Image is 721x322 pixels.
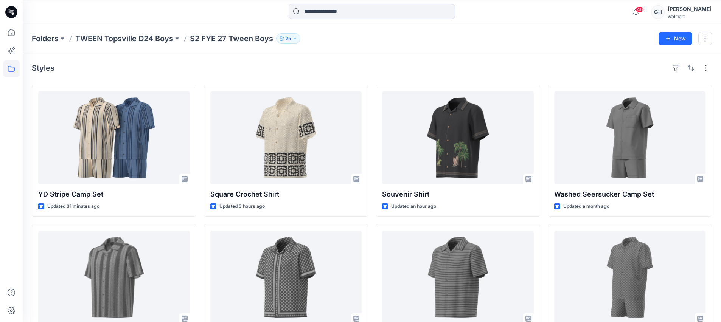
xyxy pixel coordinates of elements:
p: YD Stripe Camp Set [38,189,190,200]
a: YD Stripe Camp Set [38,91,190,184]
div: GH [651,5,665,19]
a: Souvenir Shirt [382,91,534,184]
a: Folders [32,33,59,44]
p: Updated 31 minutes ago [47,203,99,211]
div: [PERSON_NAME] [668,5,712,14]
button: 25 [276,33,300,44]
p: Washed Seersucker Camp Set [554,189,706,200]
p: 25 [286,34,291,43]
button: New [659,32,692,45]
a: Washed Seersucker Camp Set [554,91,706,184]
p: S2 FYE 27 Tween Boys [190,33,273,44]
p: Updated an hour ago [391,203,436,211]
a: Square Crochet Shirt [210,91,362,184]
h4: Styles [32,63,54,73]
p: Updated 3 hours ago [219,203,265,211]
p: Square Crochet Shirt [210,189,362,200]
span: 46 [636,6,644,12]
p: Souvenir Shirt [382,189,534,200]
a: TWEEN Topsville D24 Boys [75,33,173,44]
div: Walmart [668,14,712,19]
p: Updated a month ago [563,203,609,211]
